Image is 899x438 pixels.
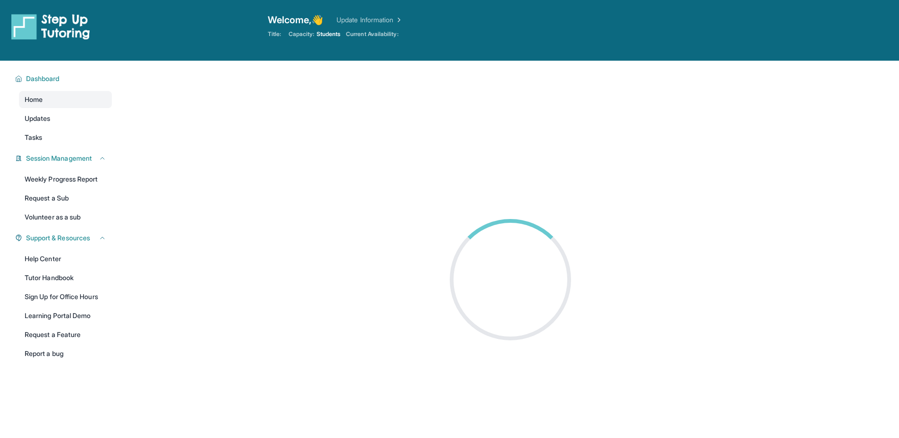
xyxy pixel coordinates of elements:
span: Welcome, 👋 [268,13,324,27]
a: Help Center [19,250,112,267]
span: Title: [268,30,281,38]
a: Sign Up for Office Hours [19,288,112,305]
a: Volunteer as a sub [19,209,112,226]
span: Session Management [26,154,92,163]
span: Students [317,30,341,38]
a: Request a Sub [19,190,112,207]
a: Weekly Progress Report [19,171,112,188]
button: Dashboard [22,74,106,83]
span: Capacity: [289,30,315,38]
button: Support & Resources [22,233,106,243]
a: Tutor Handbook [19,269,112,286]
span: Current Availability: [346,30,398,38]
a: Learning Portal Demo [19,307,112,324]
a: Tasks [19,129,112,146]
span: Tasks [25,133,42,142]
span: Updates [25,114,51,123]
img: logo [11,13,90,40]
span: Support & Resources [26,233,90,243]
button: Session Management [22,154,106,163]
span: Dashboard [26,74,60,83]
a: Update Information [336,15,403,25]
a: Updates [19,110,112,127]
img: Chevron Right [393,15,403,25]
a: Report a bug [19,345,112,362]
a: Request a Feature [19,326,112,343]
span: Home [25,95,43,104]
a: Home [19,91,112,108]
